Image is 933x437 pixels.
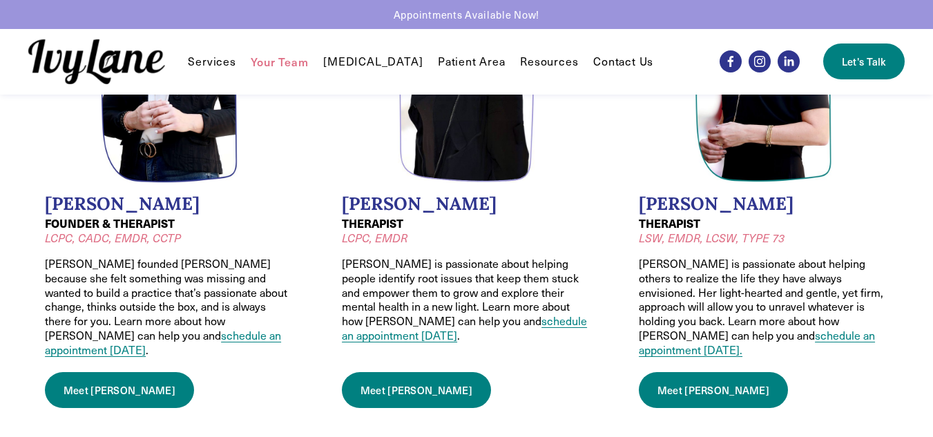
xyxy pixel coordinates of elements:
a: Your Team [251,53,308,70]
span: Resources [520,55,578,69]
a: Meet [PERSON_NAME] [45,372,194,408]
p: [PERSON_NAME] is passionate about helping people identify root issues that keep them stuck and em... [342,257,591,343]
em: LCPC, EMDR [342,231,407,245]
a: Contact Us [593,53,653,70]
a: Meet [PERSON_NAME] [639,372,788,408]
img: Ivy Lane Counseling &mdash; Therapy that works for you [28,39,165,84]
a: folder dropdown [188,53,235,70]
a: folder dropdown [520,53,578,70]
h2: [PERSON_NAME] [639,193,888,215]
strong: FOUNDER & THERAPIST [45,215,175,231]
p: [PERSON_NAME] is passionate about helping others to realize the life they have always envisioned.... [639,257,888,358]
strong: THERAPIST [639,215,700,231]
a: Let's Talk [823,43,905,79]
a: Facebook [720,50,742,72]
a: schedule an appointment [DATE]. [639,328,875,357]
a: Patient Area [438,53,506,70]
em: LCPC, CADC, EMDR, CCTP [45,231,181,245]
a: Meet [PERSON_NAME] [342,372,491,408]
a: schedule an appointment [DATE] [45,328,281,357]
p: [PERSON_NAME] founded [PERSON_NAME] because she felt something was missing and wanted to build a ... [45,257,294,358]
em: LSW, EMDR, LCSW, TYPE 73 [639,231,785,245]
a: schedule an appointment [DATE] [342,313,587,342]
span: Services [188,55,235,69]
h2: [PERSON_NAME] [342,193,591,215]
a: [MEDICAL_DATA] [323,53,423,70]
a: LinkedIn [778,50,800,72]
a: Instagram [749,50,771,72]
h2: [PERSON_NAME] [45,193,294,215]
strong: THERAPIST [342,215,403,231]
